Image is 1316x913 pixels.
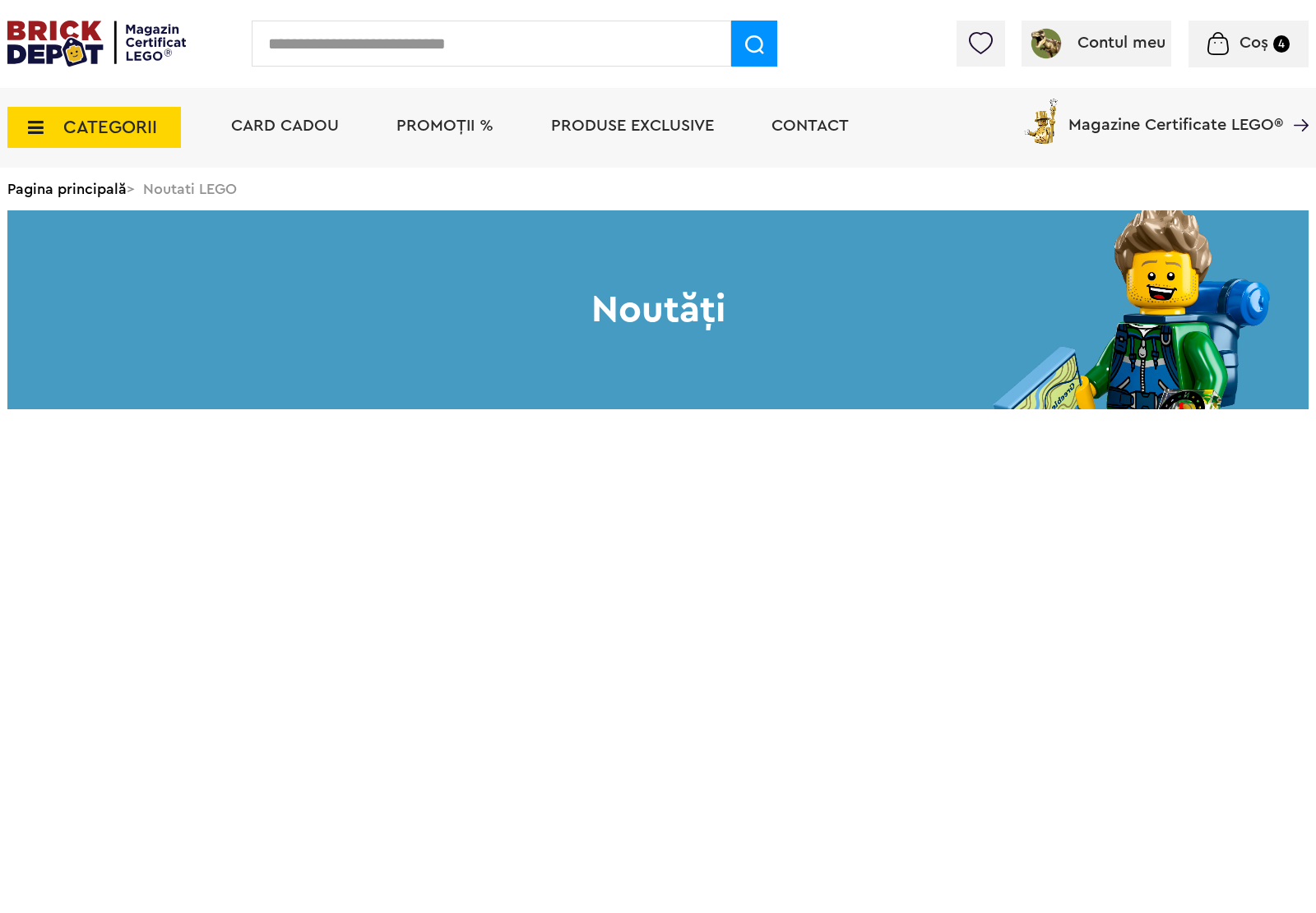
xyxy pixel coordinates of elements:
a: Pagina principală [7,182,127,196]
span: CATEGORII [63,118,157,136]
a: Card Cadou [231,118,339,134]
span: Coș [1240,35,1268,51]
h1: Noutăți [7,210,1309,409]
a: Contul meu [1028,35,1165,51]
span: Magazine Certificate LEGO® [1068,95,1283,133]
small: 4 [1273,35,1290,53]
a: PROMOȚII % [396,118,493,134]
a: Produse exclusive [551,118,714,134]
div: > Noutati LEGO [7,168,1309,210]
span: Contul meu [1077,35,1165,51]
a: Contact [772,118,849,134]
a: Magazine Certificate LEGO® [1283,95,1309,112]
